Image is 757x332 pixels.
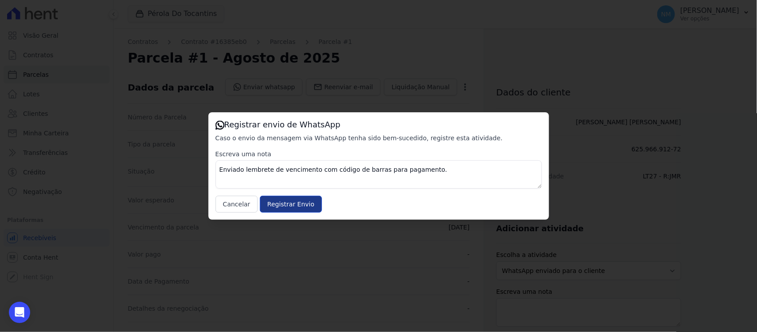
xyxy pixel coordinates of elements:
p: Caso o envio da mensagem via WhatsApp tenha sido bem-sucedido, registre esta atividade. [216,134,542,142]
h3: Registrar envio de WhatsApp [216,119,542,130]
textarea: Enviado lembrete de vencimento com código de barras para pagamento. [216,160,542,189]
input: Registrar Envio [260,196,322,213]
button: Cancelar [216,196,258,213]
label: Escreva uma nota [216,150,542,158]
div: Open Intercom Messenger [9,302,30,323]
